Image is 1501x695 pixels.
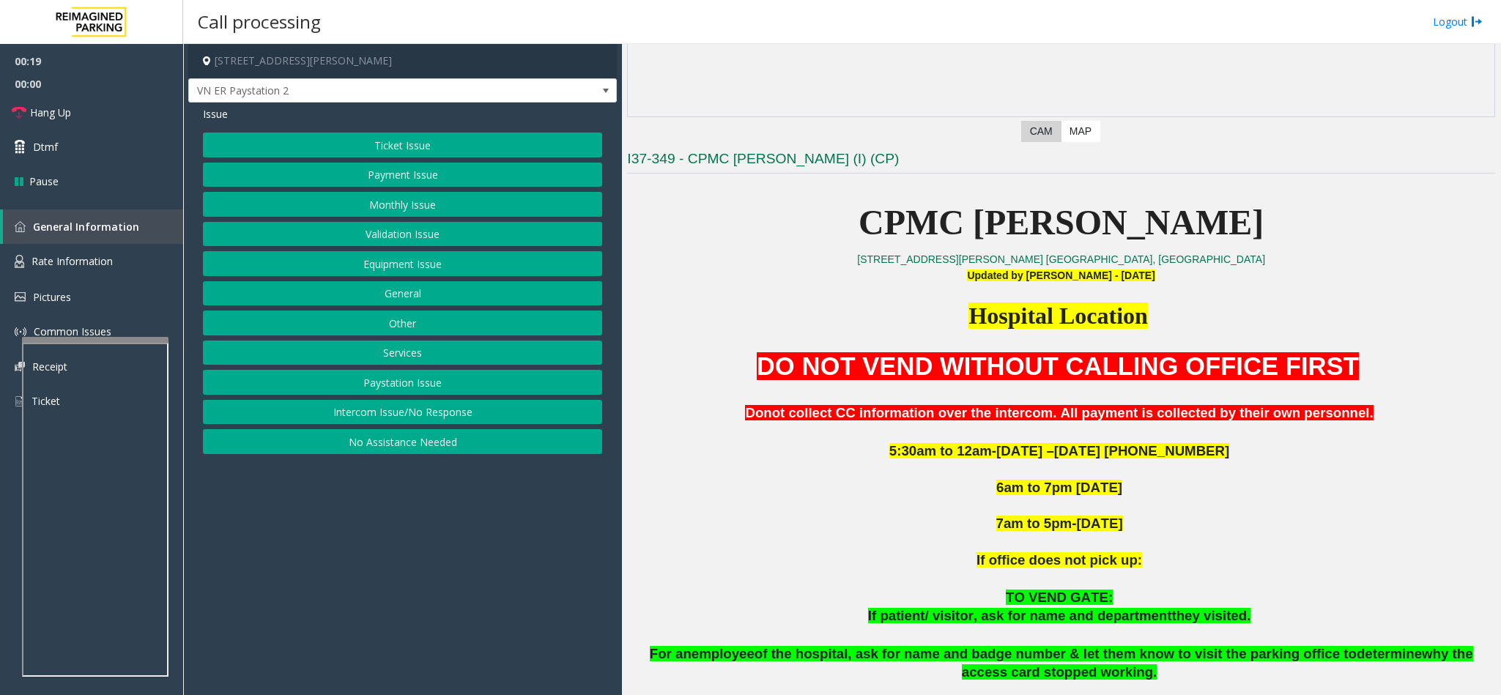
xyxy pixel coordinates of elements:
[967,270,1155,281] span: Updated by [PERSON_NAME] - [DATE]
[33,290,71,304] span: Pictures
[203,370,602,395] button: Paystation Issue
[203,341,602,365] button: Services
[745,405,1373,420] b: Donot collect CC information over the intercom. All payment is collected by their own personnel.
[1006,590,1113,605] span: TO VEND GATE:
[15,395,24,408] img: 'icon'
[203,400,602,425] button: Intercom Issue/No Response
[203,222,602,247] button: Validation Issue
[3,209,183,244] a: General Information
[30,105,71,120] span: Hang Up
[188,44,617,78] h4: [STREET_ADDRESS][PERSON_NAME]
[203,251,602,276] button: Equipment Issue
[15,362,25,371] img: 'icon'
[34,324,111,338] span: Common Issues
[29,174,59,189] span: Pause
[15,326,26,338] img: 'icon'
[15,221,26,232] img: 'icon'
[189,79,531,103] span: VN ER Paystation 2
[190,4,328,40] h3: Call processing
[976,552,1142,568] span: If office does not pick up:
[203,106,228,122] span: Issue
[1171,608,1250,623] span: they visited.
[203,133,602,157] button: Ticket Issue
[31,254,113,268] span: Rate Information
[889,443,1229,458] span: 5:30am to 12am-[DATE] –[DATE] [PHONE_NUMBER]
[755,646,792,661] span: of the
[1422,646,1433,661] span: w
[650,646,692,661] span: For an
[203,281,602,306] button: General
[203,163,602,187] button: Payment Issue
[203,311,602,335] button: Other
[996,516,1123,531] span: 7am to 5pm-[DATE]
[1471,14,1483,29] img: logout
[757,352,1359,380] span: DO NOT VEND WITHOUT CALLING OFFICE FIRST
[857,253,1265,265] a: [STREET_ADDRESS][PERSON_NAME] [GEOGRAPHIC_DATA], [GEOGRAPHIC_DATA]
[1061,121,1100,142] label: Map
[15,292,26,302] img: 'icon'
[1373,646,1422,661] span: termine
[962,646,1473,680] span: hy the access card stopped working.
[33,220,139,234] span: General Information
[203,429,602,454] button: No Assistance Needed
[627,149,1495,174] h3: I37-349 - CPMC [PERSON_NAME] (I) (CP)
[1433,14,1483,29] a: Logout
[968,302,1147,329] span: Hospital Location
[203,192,602,217] button: Monthly Issue
[15,255,24,268] img: 'icon'
[692,646,755,661] span: employee
[796,646,1357,661] span: hospital, ask for name and badge number & let them know to visit the parking office to
[1021,121,1061,142] label: CAM
[868,608,1172,623] span: If patient/ visitor, ask for name and department
[859,203,1264,242] span: CPMC [PERSON_NAME]
[1357,646,1373,661] span: de
[996,480,1122,495] span: 6am to 7pm [DATE]
[33,139,58,155] span: Dtmf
